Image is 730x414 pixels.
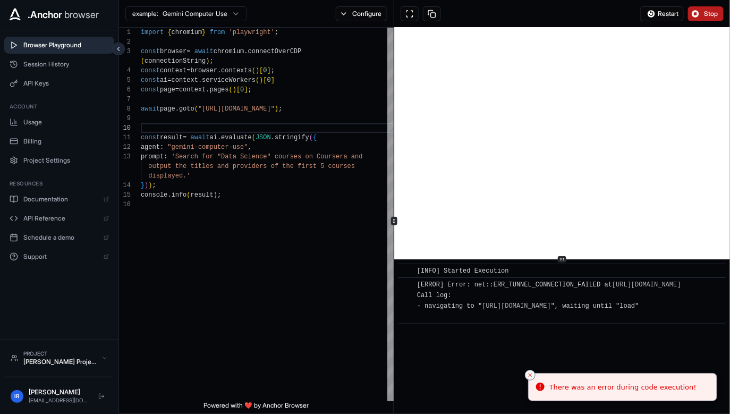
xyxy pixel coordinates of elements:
span: = [167,77,171,84]
span: Powered with ❤️ by Anchor Browser [203,401,309,414]
span: . [217,134,221,141]
span: = [186,48,190,55]
div: [PERSON_NAME] Project [23,358,96,366]
div: 8 [119,104,131,114]
button: Usage [4,114,114,131]
span: 'Search for "Data Science" courses on Coursera and [172,153,363,160]
span: pages [210,86,229,94]
button: Stop [688,6,724,21]
span: Browser Playground [23,41,109,49]
span: IR [15,392,20,400]
div: 5 [119,75,131,85]
span: 0 [240,86,244,94]
span: info [172,191,187,199]
button: Collapse sidebar [112,43,125,55]
span: { [313,134,317,141]
span: result [160,134,183,141]
span: Schedule a demo [23,233,98,242]
h3: Account [10,103,109,111]
span: : [160,143,164,151]
a: Schedule a demo [4,229,114,246]
span: JSON [256,134,271,141]
span: Support [23,252,98,261]
span: ) [233,86,236,94]
span: . [206,86,209,94]
span: agent [141,143,160,151]
span: ( [141,57,145,65]
span: . [198,77,202,84]
div: Project [23,350,96,358]
span: page [160,105,175,113]
span: "[URL][DOMAIN_NAME]" [198,105,275,113]
span: ​ [404,280,409,290]
button: Configure [336,6,387,21]
span: from [210,29,225,36]
span: 0 [267,77,271,84]
span: ( [186,191,190,199]
span: } [202,29,206,36]
span: ​ [404,266,409,276]
span: Project Settings [23,156,109,165]
span: [ [259,67,263,74]
div: 9 [119,114,131,123]
span: ( [194,105,198,113]
span: Usage [23,118,109,126]
span: context [179,86,206,94]
div: 16 [119,200,131,209]
span: result [191,191,214,199]
span: chromium [214,48,244,55]
a: API Reference [4,210,114,227]
span: const [141,48,160,55]
span: browser [64,7,99,22]
span: ; [271,67,275,74]
span: ] [244,86,248,94]
span: Restart [658,10,678,18]
div: 7 [119,95,131,104]
span: serviceWorkers [202,77,256,84]
div: 4 [119,66,131,75]
span: Documentation [23,195,98,204]
div: 1 [119,28,131,37]
a: [URL][DOMAIN_NAME] [612,281,681,289]
span: const [141,86,160,94]
div: 3 [119,47,131,56]
div: [PERSON_NAME] [29,388,90,396]
span: chromium [172,29,202,36]
span: ( [252,134,256,141]
button: Project Settings [4,152,114,169]
span: ; [210,57,214,65]
span: Session History [23,60,109,69]
span: . [217,67,221,74]
button: Restart [640,6,684,21]
span: const [141,134,160,141]
span: displayed.' [148,172,190,180]
span: contexts [221,67,252,74]
span: stringify [275,134,309,141]
span: : [164,153,167,160]
span: ) [259,77,263,84]
span: .Anchor [28,7,62,22]
span: ; [152,182,156,189]
span: prompt [141,153,164,160]
span: ) [256,67,259,74]
span: const [141,77,160,84]
span: output the titles and providers of the first 5 cou [148,163,339,170]
span: browser [160,48,186,55]
span: = [186,67,190,74]
span: = [175,86,179,94]
span: await [141,105,160,113]
span: ) [206,57,209,65]
span: ( [252,67,256,74]
span: API Keys [23,79,109,88]
span: , [248,143,252,151]
div: 2 [119,37,131,47]
span: Stop [704,10,719,18]
span: . [271,134,275,141]
span: [ [236,86,240,94]
span: [ [263,77,267,84]
button: Copy session ID [423,6,441,21]
div: 10 [119,123,131,133]
div: [EMAIL_ADDRESS][DOMAIN_NAME] [29,396,90,404]
span: console [141,191,167,199]
div: 14 [119,181,131,190]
